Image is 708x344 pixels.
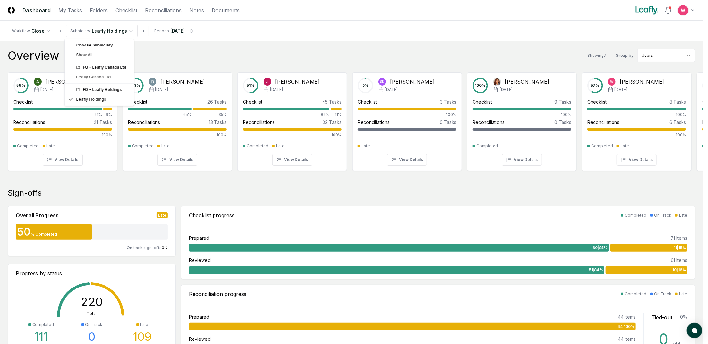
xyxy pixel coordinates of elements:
div: Leafly Canada Ltd. [76,74,112,80]
div: FQ - Leafly Canada Ltd [76,65,130,70]
div: Leafly Holdings [76,96,106,102]
div: FQ - Leafly Holdings [76,87,130,93]
span: Show All [76,52,92,58]
div: Choose Subsidiary [66,40,132,50]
